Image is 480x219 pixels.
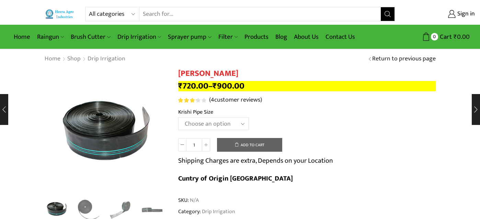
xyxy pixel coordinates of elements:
[241,29,272,45] a: Products
[189,196,199,204] span: N/A
[402,31,470,43] a: 0 Cart ₹0.00
[178,155,333,166] p: Shipping Charges are extra, Depends on your Location
[381,7,395,21] button: Search button
[454,32,457,42] span: ₹
[211,95,214,105] span: 4
[164,29,215,45] a: Sprayer pump
[178,208,235,216] span: Category:
[44,69,168,192] img: 1
[114,29,164,45] a: Drip Irrigation
[215,29,241,45] a: Filter
[454,32,470,42] bdi: 0.00
[178,69,436,79] h1: [PERSON_NAME]
[431,33,438,40] span: 0
[290,29,322,45] a: About Us
[178,98,207,103] span: 4
[178,98,196,103] span: Rated out of 5 based on customer ratings
[178,79,183,93] span: ₹
[10,29,34,45] a: Home
[322,29,358,45] a: Contact Us
[213,79,217,93] span: ₹
[178,108,213,116] label: Krishi Pipe Size
[44,69,168,192] div: 1 / 4
[178,196,436,204] span: SKU:
[456,10,475,19] span: Sign in
[201,207,235,216] a: Drip Irrigation
[44,55,126,64] nav: Breadcrumb
[178,98,206,103] div: Rated 3.25 out of 5
[67,55,81,64] a: Shop
[438,32,452,42] span: Cart
[87,55,126,64] a: Drip Irrigation
[186,138,202,151] input: Product quantity
[178,173,293,184] b: Cuntry of Origin [GEOGRAPHIC_DATA]
[209,96,262,105] a: (4customer reviews)
[405,8,475,20] a: Sign in
[217,138,282,152] button: Add to cart
[44,55,61,64] a: Home
[178,81,436,91] p: –
[67,29,114,45] a: Brush Cutter
[178,79,208,93] bdi: 720.00
[139,7,381,21] input: Search for...
[372,55,436,64] a: Return to previous page
[213,79,244,93] bdi: 900.00
[34,29,67,45] a: Raingun
[272,29,290,45] a: Blog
